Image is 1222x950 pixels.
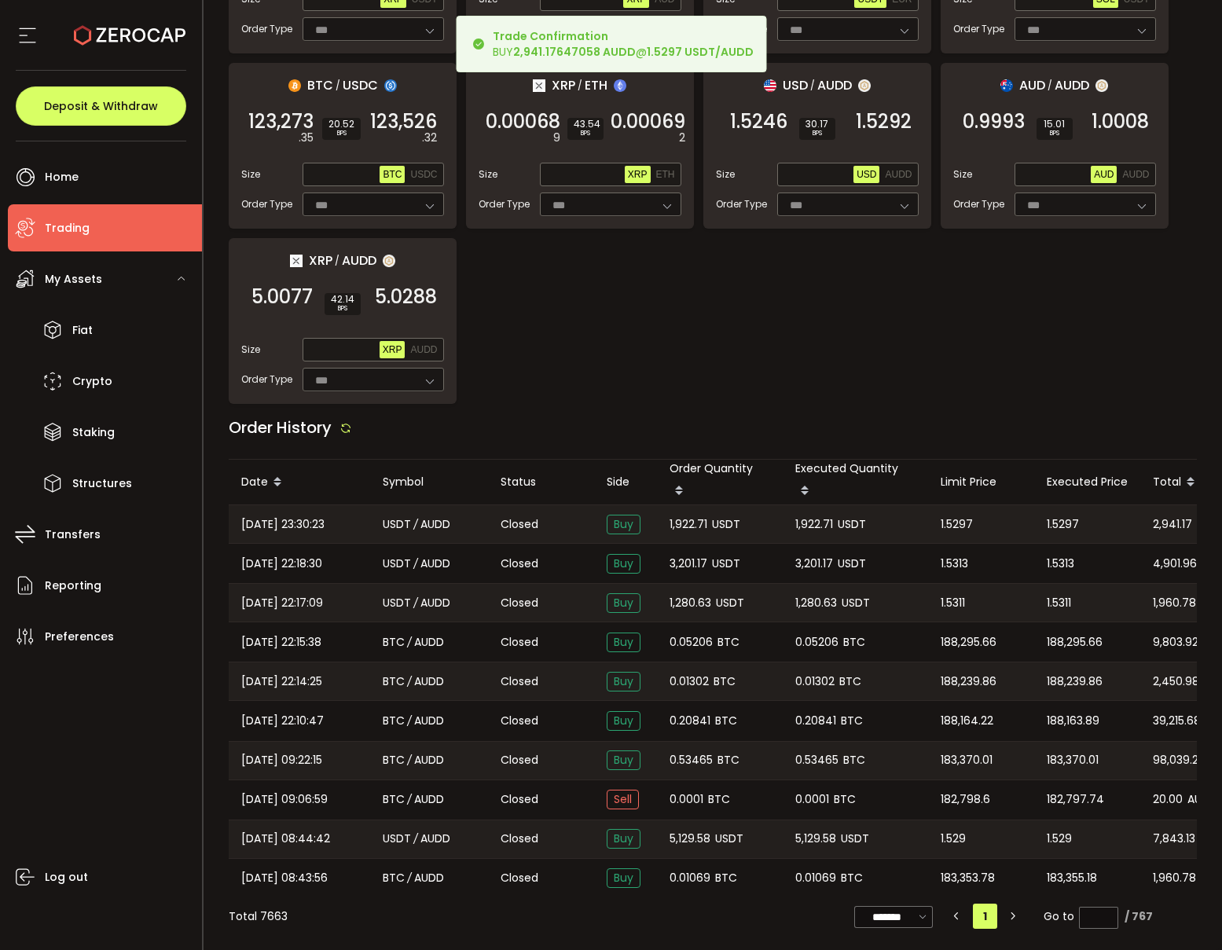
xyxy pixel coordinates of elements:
span: 1.5313 [1047,555,1074,573]
img: xrp_portfolio.png [290,255,303,267]
div: Total 7663 [229,908,288,925]
span: Order History [229,416,332,438]
span: 2,450.98 [1153,673,1199,691]
span: Buy [607,868,640,888]
div: Side [594,473,657,491]
span: BTC [841,869,863,887]
span: 0.01302 [670,673,709,691]
img: zuPXiwguUFiBOIQyqLOiXsnnNitlx7q4LCwEbLHADjIpTka+Lip0HH8D0VTrd02z+wEAAAAASUVORK5CYII= [383,255,395,267]
em: / [578,79,582,93]
span: Buy [607,750,640,770]
span: 43.54 [574,119,597,129]
span: BTC [843,633,865,651]
button: USD [853,166,879,183]
span: 4,901.96 [1153,555,1197,573]
span: USDT [383,515,411,534]
em: .32 [422,130,437,146]
span: AUDD [414,712,444,730]
span: USDT [383,594,411,612]
em: / [335,254,339,268]
span: ETH [585,75,607,95]
span: Order Type [716,197,767,211]
span: 20.52 [328,119,354,129]
span: 0.01069 [670,869,710,887]
span: 0.05206 [795,633,839,651]
em: 9 [553,130,560,146]
em: .35 [299,130,314,146]
span: Preferences [45,625,114,648]
span: 183,353.78 [941,869,995,887]
span: Closed [501,870,538,886]
span: Closed [501,634,538,651]
span: USDT [838,515,866,534]
span: Order Type [241,372,292,387]
span: BTC [307,75,333,95]
span: [DATE] 09:06:59 [241,790,328,809]
span: Order Type [953,22,1004,36]
div: Symbol [370,473,488,491]
em: / [413,830,418,848]
span: USDC [343,75,378,95]
span: USDT [715,830,743,848]
iframe: Chat Widget [1035,780,1222,950]
em: / [413,555,418,573]
img: usd_portfolio.svg [764,79,776,92]
button: AUD [1091,166,1117,183]
span: 0.01069 [795,869,836,887]
span: Crypto [72,370,112,393]
span: AUDD [885,169,912,180]
span: 3,201.17 [795,555,833,573]
span: [DATE] 22:18:30 [241,555,322,573]
span: [DATE] 09:22:15 [241,751,322,769]
button: AUDD [882,166,915,183]
span: 1.5297 [941,515,973,534]
span: BTC [708,790,730,809]
span: 5.0077 [251,289,313,305]
em: / [407,712,412,730]
i: BPS [805,129,829,138]
img: zuPXiwguUFiBOIQyqLOiXsnnNitlx7q4LCwEbLHADjIpTka+Lip0HH8D0VTrd02z+wEAAAAASUVORK5CYII= [858,79,871,92]
em: / [407,869,412,887]
span: AUDD [420,830,450,848]
span: AUDD [414,790,444,809]
span: Order Type [241,22,292,36]
span: [DATE] 22:10:47 [241,712,324,730]
i: BPS [331,304,354,314]
em: / [336,79,340,93]
span: Buy [607,593,640,613]
span: 188,163.89 [1047,712,1099,730]
span: 0.0001 [670,790,703,809]
span: 123,273 [248,114,314,130]
span: BTC [839,673,861,691]
span: 1,280.63 [795,594,837,612]
span: [DATE] 22:15:38 [241,633,321,651]
span: XRP [628,169,648,180]
span: Log out [45,866,88,889]
span: Closed [501,673,538,690]
img: btc_portfolio.svg [288,79,301,92]
span: Closed [501,713,538,729]
b: 2,941.17647058 AUDD [513,44,636,60]
div: Order Quantity [657,460,783,504]
span: XRP [309,251,332,270]
span: USDT [383,830,411,848]
em: / [810,79,815,93]
span: Size [241,167,260,182]
span: 188,239.86 [941,673,996,691]
b: 1.5297 USDT/AUDD [647,44,754,60]
span: [DATE] 22:14:25 [241,673,322,691]
span: 0.9993 [963,114,1025,130]
button: XRP [380,341,405,358]
span: USDC [410,169,437,180]
span: ETH [656,169,675,180]
span: 5,129.58 [670,830,710,848]
em: / [407,790,412,809]
span: Size [953,167,972,182]
span: AUDD [342,251,376,270]
span: Buy [607,515,640,534]
img: aud_portfolio.svg [1000,79,1013,92]
span: BTC [714,673,736,691]
span: USD [857,169,876,180]
span: AUDD [420,515,450,534]
span: AUDD [410,344,437,355]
